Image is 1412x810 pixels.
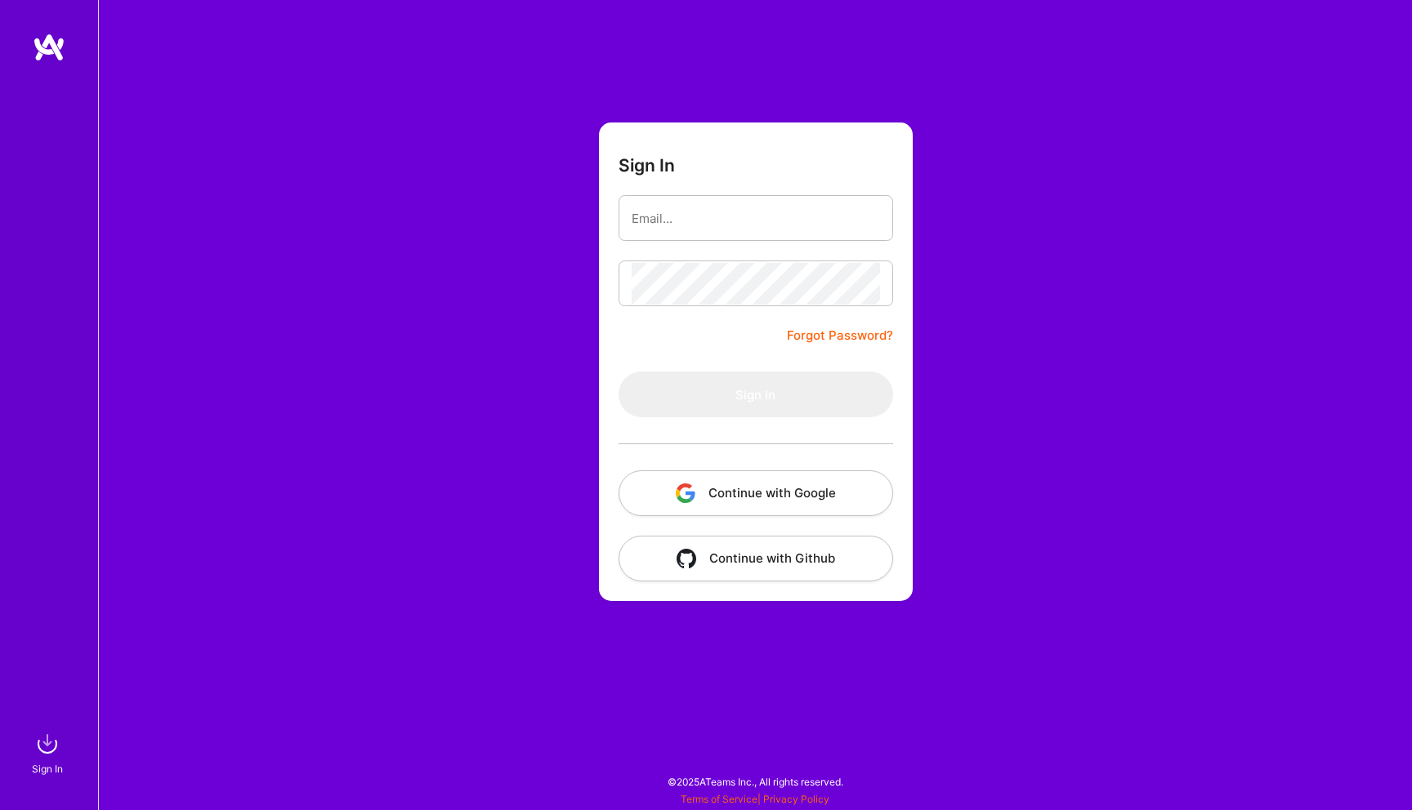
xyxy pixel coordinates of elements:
[31,728,64,760] img: sign in
[619,155,675,176] h3: Sign In
[787,326,893,345] a: Forgot Password?
[676,483,695,503] img: icon
[619,536,893,581] button: Continue with Github
[632,198,880,239] input: Email...
[33,33,65,62] img: logo
[98,761,1412,802] div: © 2025 ATeams Inc., All rights reserved.
[681,793,757,805] a: Terms of Service
[619,372,893,417] button: Sign In
[619,470,893,516] button: Continue with Google
[32,760,63,777] div: Sign In
[681,793,829,805] span: |
[677,549,696,568] img: icon
[763,793,829,805] a: Privacy Policy
[34,728,64,777] a: sign inSign In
